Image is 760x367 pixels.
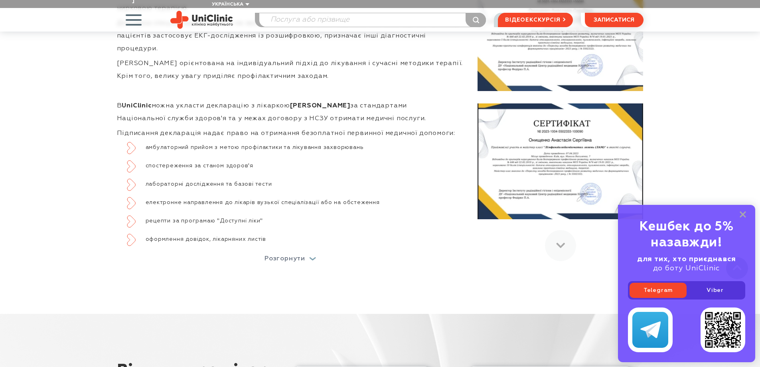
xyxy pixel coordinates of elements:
a: Viber [687,283,744,298]
li: спостереження за станом здоров'я [127,160,464,171]
p: Підписання декларація надає право на отримання безоплатної первинної медичної допомоги: [117,127,464,140]
b: для тих, хто приєднався [637,256,736,263]
li: рецепти за програмаю "Доступні ліки" [127,215,464,226]
button: записатися [585,13,644,27]
p: [PERSON_NAME] орієнтована на індивідуальний підхід до лікування і сучасні методики терапії. Крім ... [117,57,464,83]
li: амбулаторний прийом з метою профілактики та лікування захворювань [127,142,464,153]
li: оформлення довідок, лікарняних листів [127,234,464,245]
p: Розгорнути [265,256,305,262]
div: Кешбек до 5% назавжди! [628,219,745,251]
span: записатися [594,17,634,23]
span: Українська [212,2,243,7]
span: відеоекскурсія [505,13,560,27]
a: Telegram [630,283,687,298]
input: Послуга або прізвище [259,13,486,27]
a: відеоекскурсія [498,13,572,27]
div: до боту UniClinic [628,255,745,273]
p: Докторка спеціалізується також на захворюваннях серцево-судинної системи, під час прийому пацієнт... [117,17,464,55]
button: Українська [210,2,249,8]
strong: UniClinic [122,103,151,109]
li: електронне направлення до лікарів вузької спеціалізації або на обстеження [127,197,464,208]
img: Uniclinic [170,11,233,29]
strong: [PERSON_NAME] [290,103,350,109]
li: лабораторні дослідження та базові тести [127,179,464,190]
p: В можна укласти декларацію з лікаркою за стандартами Національної служби здоров'я та у межах дого... [117,99,464,125]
